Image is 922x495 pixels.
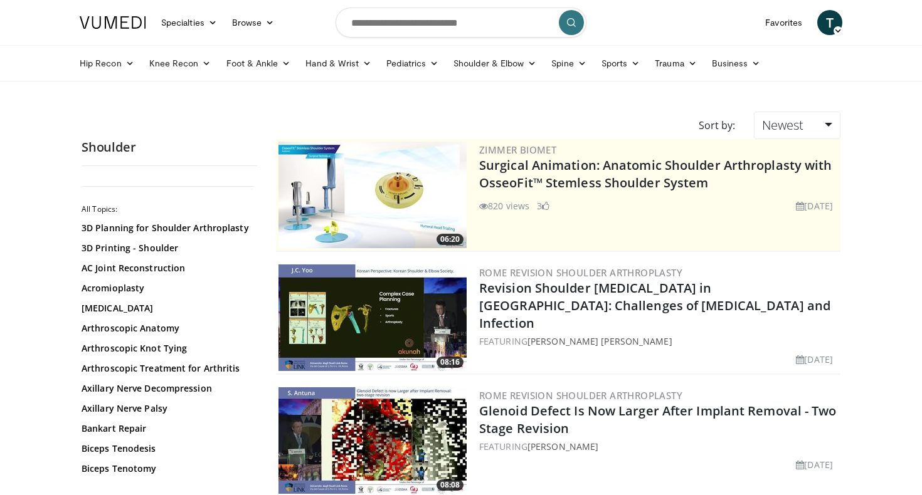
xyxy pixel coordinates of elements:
[479,440,838,453] div: FEATURING
[278,142,467,248] a: 06:20
[437,479,464,491] span: 08:08
[479,335,838,348] div: FEATURING
[82,222,251,234] a: 3D Planning for Shoulder Arthroplasty
[278,264,467,371] a: 08:16
[80,16,146,29] img: VuMedi Logo
[82,204,254,214] h2: All Topics:
[437,234,464,245] span: 06:20
[82,139,257,155] h2: Shoulder
[82,302,251,315] a: [MEDICAL_DATA]
[689,112,744,139] div: Sort by:
[796,353,833,366] li: [DATE]
[278,142,467,248] img: 84e7f812-2061-4fff-86f6-cdff29f66ef4.300x170_q85_crop-smart_upscale.jpg
[225,10,282,35] a: Browse
[817,10,842,35] a: T
[379,51,446,76] a: Pediatrics
[762,117,803,133] span: Newest
[278,387,467,494] a: 08:08
[704,51,768,76] a: Business
[479,143,556,156] a: Zimmer Biomet
[82,422,251,435] a: Bankart Repair
[219,51,299,76] a: Foot & Ankle
[82,462,251,475] a: Biceps Tenotomy
[82,442,251,455] a: Biceps Tenodesis
[278,387,467,494] img: 90908e03-4691-4d39-8692-3ab9f175d45d.300x170_q85_crop-smart_upscale.jpg
[82,402,251,415] a: Axillary Nerve Palsy
[796,199,833,212] li: [DATE]
[594,51,648,76] a: Sports
[754,112,840,139] a: Newest
[336,8,586,38] input: Search topics, interventions
[278,264,467,371] img: c71bc014-7a3c-4a5b-9826-b5ad6dbbe248.300x170_q85_crop-smart_upscale.jpg
[479,279,830,331] a: Revision Shoulder [MEDICAL_DATA] in [GEOGRAPHIC_DATA]: Challenges of [MEDICAL_DATA] and Infection
[479,199,529,212] li: 820 views
[82,342,251,355] a: Arthroscopic Knot Tying
[796,458,833,471] li: [DATE]
[537,199,549,212] li: 3
[82,322,251,335] a: Arthroscopic Anatomy
[758,10,810,35] a: Favorites
[82,262,251,274] a: AC Joint Reconstruction
[82,362,251,375] a: Arthroscopic Treatment for Arthritis
[82,242,251,254] a: 3D Printing - Shoulder
[527,335,672,347] a: [PERSON_NAME] [PERSON_NAME]
[298,51,379,76] a: Hand & Wrist
[82,382,251,395] a: Axillary Nerve Decompression
[154,10,225,35] a: Specialties
[527,440,598,452] a: [PERSON_NAME]
[446,51,544,76] a: Shoulder & Elbow
[479,402,837,437] a: Glenoid Defect Is Now Larger After Implant Removal - Two Stage Revision
[647,51,704,76] a: Trauma
[479,266,682,279] a: Rome Revision Shoulder Arthroplasty
[479,389,682,402] a: Rome Revision Shoulder Arthroplasty
[437,357,464,368] span: 08:16
[72,51,142,76] a: Hip Recon
[479,157,832,191] a: Surgical Animation: Anatomic Shoulder Arthroplasty with OsseoFit™ Stemless Shoulder System
[544,51,593,76] a: Spine
[82,282,251,294] a: Acromioplasty
[142,51,219,76] a: Knee Recon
